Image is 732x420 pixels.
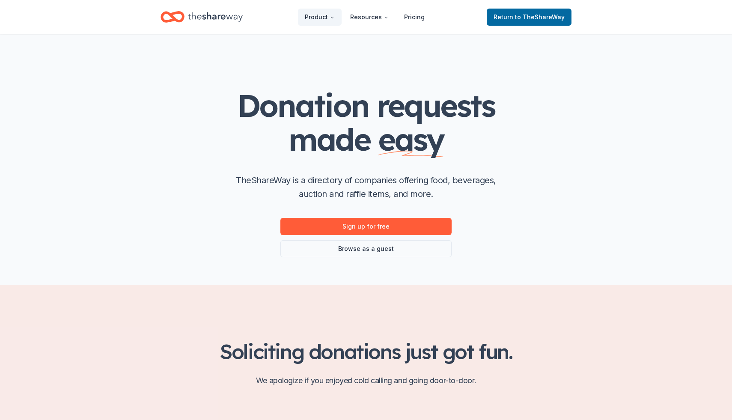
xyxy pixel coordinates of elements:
[298,9,342,26] button: Product
[280,240,452,257] a: Browse as a guest
[515,13,565,21] span: to TheShareWay
[298,7,431,27] nav: Main
[487,9,571,26] a: Returnto TheShareWay
[397,9,431,26] a: Pricing
[195,89,537,156] h1: Donation requests made
[229,173,503,201] p: TheShareWay is a directory of companies offering food, beverages, auction and raffle items, and m...
[343,9,396,26] button: Resources
[494,12,565,22] span: Return
[161,340,571,363] h2: Soliciting donations just got fun.
[280,218,452,235] a: Sign up for free
[161,7,243,27] a: Home
[161,374,571,387] p: We apologize if you enjoyed cold calling and going door-to-door.
[378,120,444,158] span: easy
